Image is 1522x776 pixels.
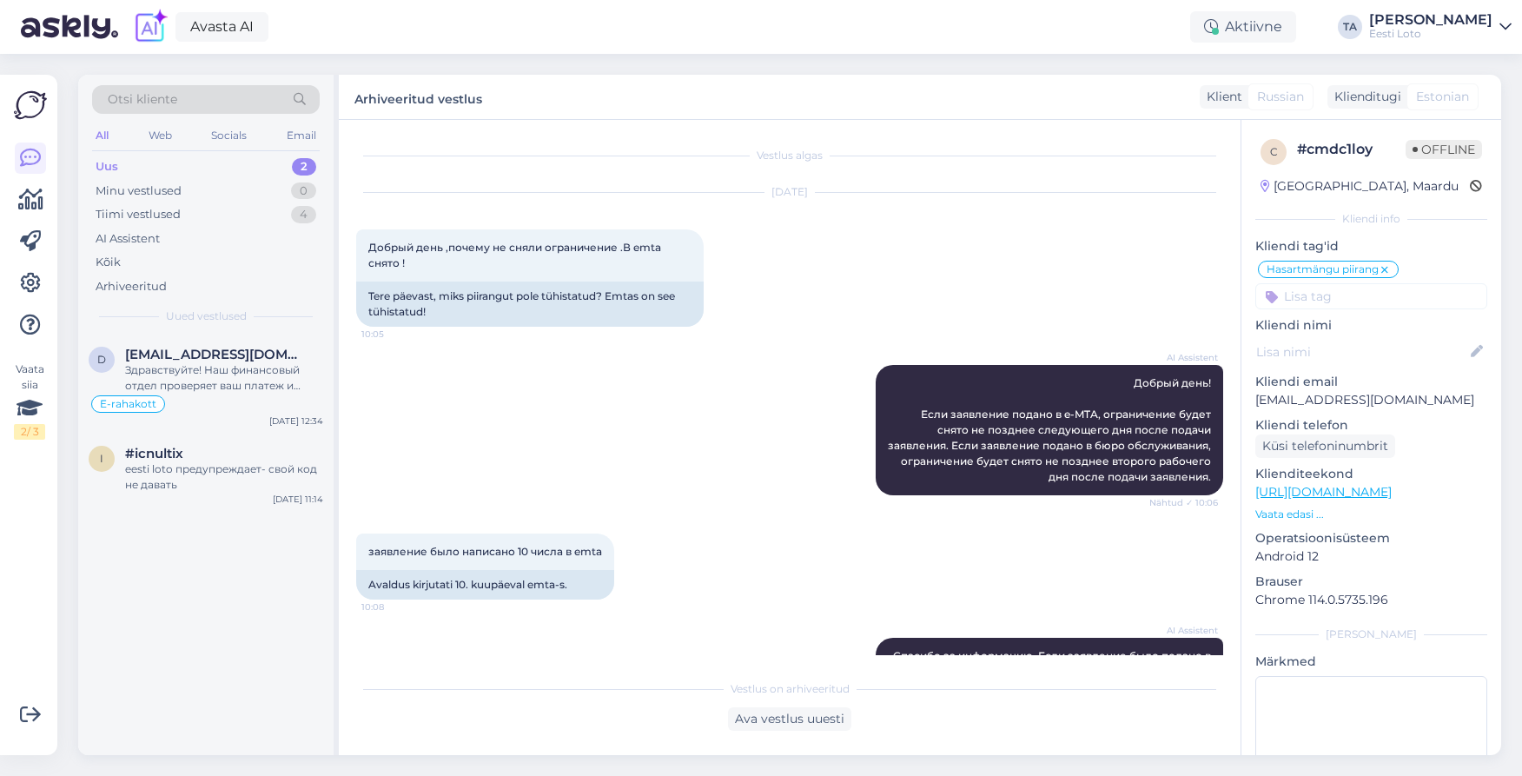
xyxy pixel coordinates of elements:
[166,308,247,324] span: Uued vestlused
[1255,653,1487,671] p: Märkmed
[1267,264,1379,275] span: Hasartmängu piirang
[1255,627,1487,642] div: [PERSON_NAME]
[1338,15,1362,39] div: TA
[1327,88,1401,106] div: Klienditugi
[269,415,323,428] div: [DATE] 12:34
[283,124,320,147] div: Email
[1255,573,1487,591] p: Brauser
[1255,484,1392,500] a: [URL][DOMAIN_NAME]
[1153,351,1218,364] span: AI Assistent
[1369,27,1492,41] div: Eesti Loto
[145,124,175,147] div: Web
[1255,283,1487,309] input: Lisa tag
[1257,88,1304,106] span: Russian
[208,124,250,147] div: Socials
[1255,211,1487,227] div: Kliendi info
[1255,316,1487,335] p: Kliendi nimi
[96,182,182,200] div: Minu vestlused
[292,158,316,176] div: 2
[125,461,323,493] div: eesti loto предупреждает- свой код не давать
[1255,237,1487,255] p: Kliendi tag'id
[291,206,316,223] div: 4
[1406,140,1482,159] span: Offline
[100,399,156,409] span: E-rahakott
[14,89,47,122] img: Askly Logo
[96,278,167,295] div: Arhiveeritud
[893,649,1214,693] span: Спасибо за информацию. Если заявление было подано в EMTA 10 числа, ограничение должно быть снято ...
[1255,416,1487,434] p: Kliendi telefon
[1200,88,1242,106] div: Klient
[354,85,482,109] label: Arhiveeritud vestlus
[125,362,323,394] div: Здравствуйте! Наш финансовый отдел проверяет ваш платеж и либо вернет его на ваш банковский счет,...
[356,148,1223,163] div: Vestlus algas
[1255,434,1395,458] div: Küsi telefoninumbrit
[132,9,169,45] img: explore-ai
[92,124,112,147] div: All
[361,328,427,341] span: 10:05
[1261,177,1459,196] div: [GEOGRAPHIC_DATA], Maardu
[356,282,704,327] div: Tere päevast, miks piirangut pole tühistatud? Emtas on see tühistatud!
[125,347,306,362] span: dmitrinem@gmail.com
[14,424,45,440] div: 2 / 3
[100,452,103,465] span: i
[888,376,1214,483] span: Добрый день! Если заявление подано в e-MTA, ограничение будет снято не позднее следующего дня пос...
[1369,13,1492,27] div: [PERSON_NAME]
[97,353,106,366] span: d
[1190,11,1296,43] div: Aktiivne
[96,254,121,271] div: Kõik
[1255,547,1487,566] p: Android 12
[108,90,177,109] span: Otsi kliente
[1255,507,1487,522] p: Vaata edasi ...
[1153,624,1218,637] span: AI Assistent
[368,241,664,269] span: Добрый день ,почему не сняли ограничение .В emta снято !
[291,182,316,200] div: 0
[1255,465,1487,483] p: Klienditeekond
[1255,373,1487,391] p: Kliendi email
[96,158,118,176] div: Uus
[731,681,850,697] span: Vestlus on arhiveeritud
[96,206,181,223] div: Tiimi vestlused
[1255,591,1487,609] p: Chrome 114.0.5735.196
[1369,13,1512,41] a: [PERSON_NAME]Eesti Loto
[175,12,268,42] a: Avasta AI
[368,545,602,558] span: заявление было написано 10 числа в emta
[1416,88,1469,106] span: Estonian
[14,361,45,440] div: Vaata siia
[1297,139,1406,160] div: # cmdc1loy
[125,446,183,461] span: #icnultix
[1149,496,1218,509] span: Nähtud ✓ 10:06
[1255,391,1487,409] p: [EMAIL_ADDRESS][DOMAIN_NAME]
[1256,342,1467,361] input: Lisa nimi
[96,230,160,248] div: AI Assistent
[1270,145,1278,158] span: c
[356,570,614,600] div: Avaldus kirjutati 10. kuupäeval emta-s.
[273,493,323,506] div: [DATE] 11:14
[728,707,851,731] div: Ava vestlus uuesti
[1255,529,1487,547] p: Operatsioonisüsteem
[361,600,427,614] span: 10:08
[356,184,1223,200] div: [DATE]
